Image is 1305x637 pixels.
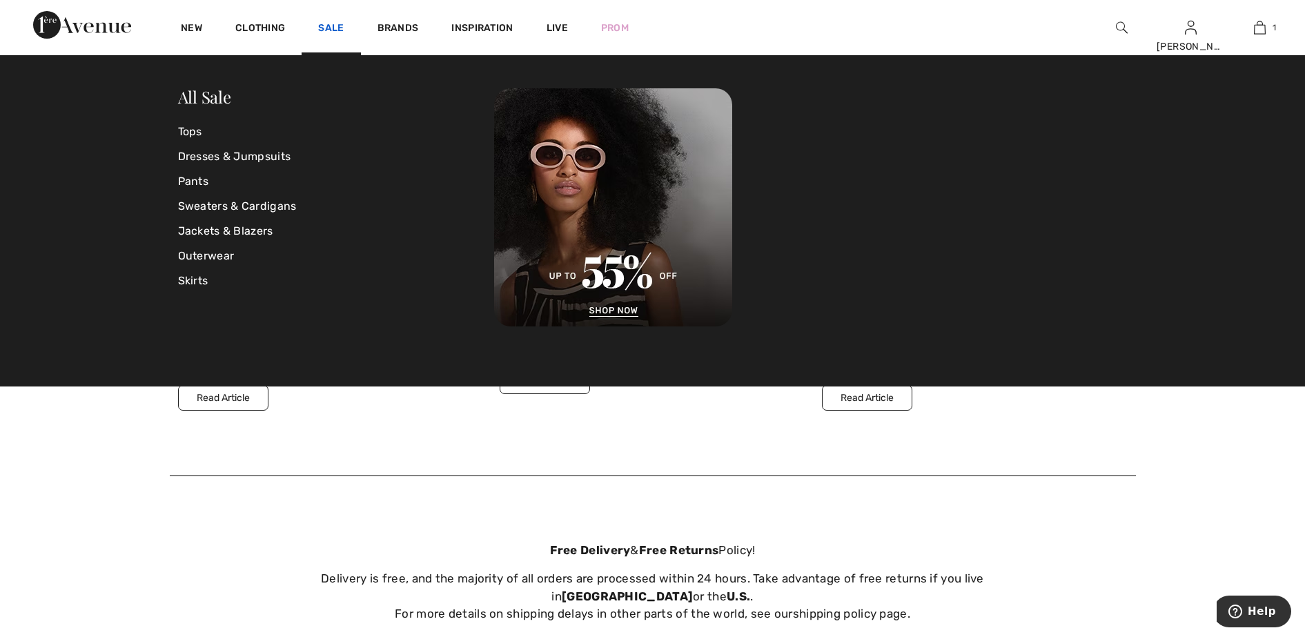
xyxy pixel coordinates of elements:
[318,22,344,37] a: Sale
[178,268,495,293] a: Skirts
[377,22,419,37] a: Brands
[235,22,285,37] a: Clothing
[1157,39,1224,54] div: [PERSON_NAME]
[299,542,1007,560] p: & Policy!
[727,589,750,603] strong: U.S.
[1185,21,1197,34] a: Sign In
[178,86,231,108] a: All Sale
[178,385,268,411] button: Read Article
[822,385,912,411] button: Read Article
[178,169,495,194] a: Pants
[1116,19,1128,36] img: search the website
[178,194,495,219] a: Sweaters & Cardigans
[550,543,631,557] strong: Free Delivery
[1273,21,1276,34] span: 1
[1254,19,1266,36] img: My Bag
[451,22,513,37] span: Inspiration
[33,11,131,39] img: 1ère Avenue
[639,543,719,557] strong: Free Returns
[601,21,629,35] a: Prom
[299,570,1007,623] p: Delivery is free, and the majority of all orders are processed within 24 hours. Take advantage of...
[1226,19,1293,36] a: 1
[494,88,732,326] img: 1ere Avenue Sale
[181,22,202,37] a: New
[1185,19,1197,36] img: My Info
[494,200,732,213] a: 1ere Avenue Sale
[178,244,495,268] a: Outerwear
[793,607,907,620] a: shipping policy page
[178,219,495,244] a: Jackets & Blazers
[1217,596,1291,630] iframe: Opens a widget where you can find more information
[178,144,495,169] a: Dresses & Jumpsuits
[547,21,568,35] a: Live
[178,119,495,144] a: Tops
[562,589,693,603] strong: [GEOGRAPHIC_DATA]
